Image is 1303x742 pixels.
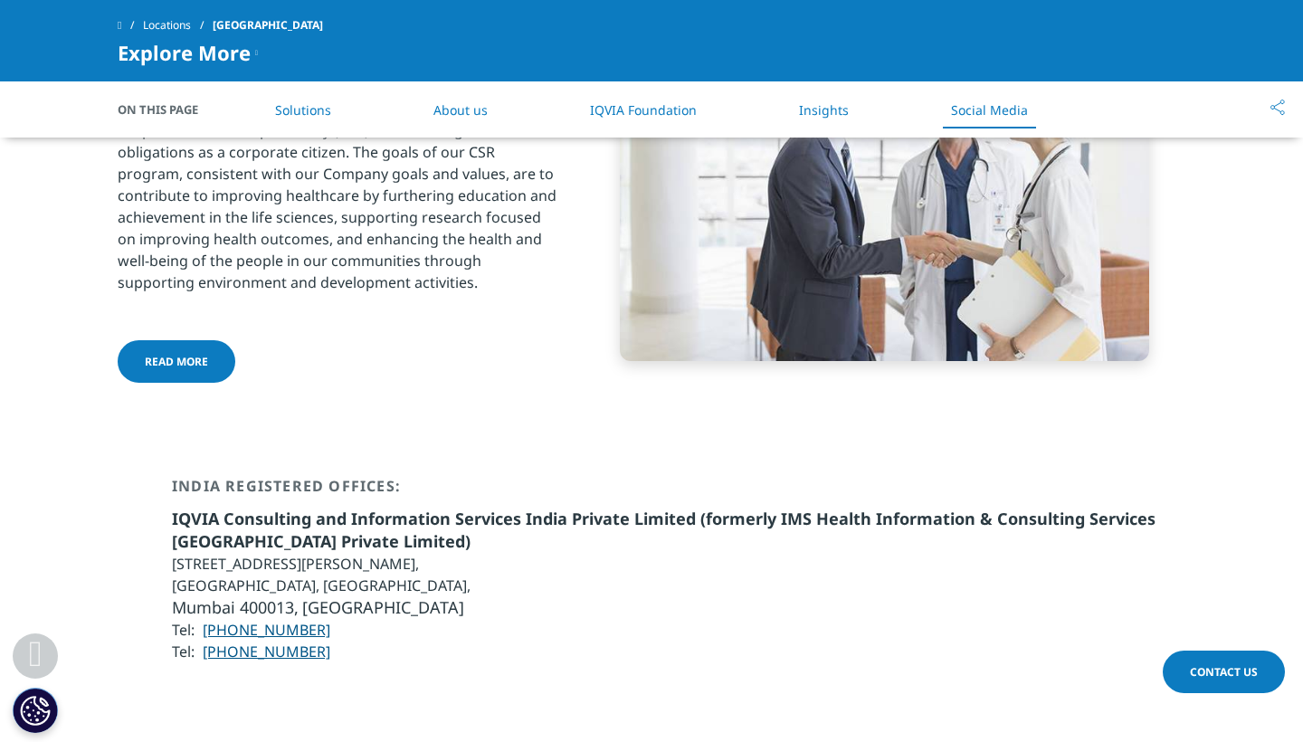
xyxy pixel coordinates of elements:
[118,98,556,304] p: IQVIA India is committed to the principles and practice of Corporate Social Responsibility (CSR) ...
[620,23,1149,361] img: meeting in medical office
[1163,651,1285,693] a: Contact Us
[172,575,1185,596] li: [GEOGRAPHIC_DATA], [GEOGRAPHIC_DATA],
[172,553,1185,575] li: [STREET_ADDRESS][PERSON_NAME],
[275,101,331,119] a: Solutions
[172,596,299,618] span: Mumbai 400013,
[145,354,208,369] span: Read More
[118,340,235,383] a: Read More
[13,688,58,733] button: Cookie Settings
[213,9,323,42] span: [GEOGRAPHIC_DATA]
[203,642,330,661] a: [PHONE_NUMBER]
[799,101,849,119] a: Insights
[1190,664,1258,680] span: Contact Us
[590,101,697,119] a: IQVIA Foundation
[172,620,195,640] span: Tel:
[951,101,1028,119] a: Social Media
[302,596,464,618] span: [GEOGRAPHIC_DATA]
[118,100,217,119] span: On This Page
[172,642,195,661] span: Tel:
[143,9,213,42] a: Locations
[203,620,330,640] a: [PHONE_NUMBER]
[118,42,251,63] span: Explore More
[172,508,1156,552] span: IQVIA Consulting and Information Services India Private Limited (formerly IMS Health Information ...
[433,101,488,119] a: About us
[172,477,1185,508] div: INDIA REGISTERED OFFICES:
